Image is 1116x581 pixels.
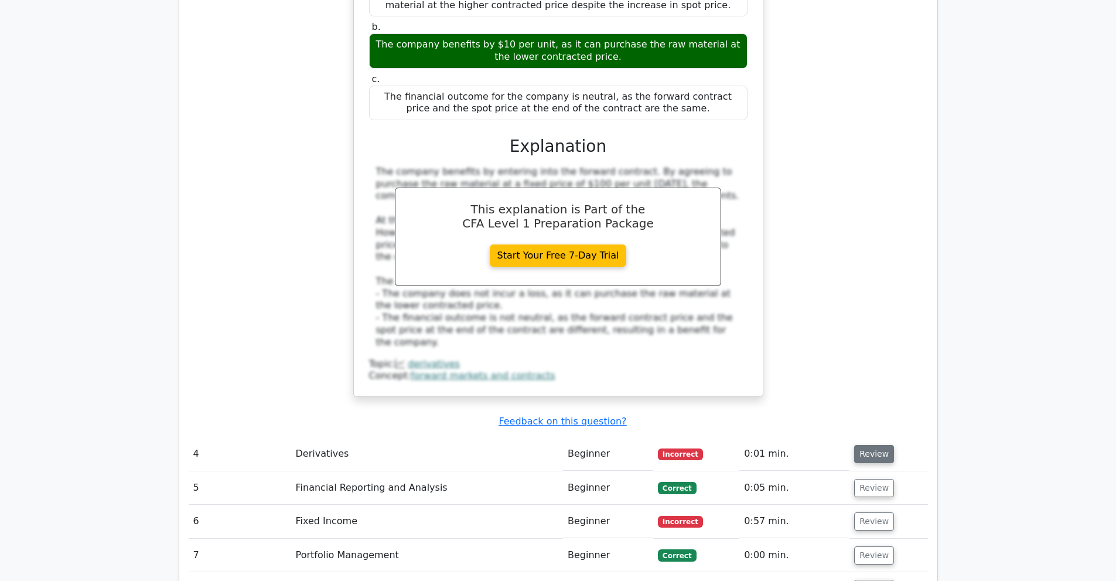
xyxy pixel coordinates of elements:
[369,358,748,371] div: Topic:
[563,539,653,572] td: Beginner
[376,137,740,157] h3: Explanation
[291,437,563,471] td: Derivatives
[376,166,740,349] div: The company benefits by entering into the forward contract. By agreeing to purchase the raw mater...
[372,21,381,32] span: b.
[739,471,849,505] td: 0:05 min.
[658,549,696,561] span: Correct
[291,539,563,572] td: Portfolio Management
[369,370,748,382] div: Concept:
[739,539,849,572] td: 0:00 min.
[490,244,627,267] a: Start Your Free 7-Day Trial
[369,33,748,69] div: The company benefits by $10 per unit, as it can purchase the raw material at the lower contracted...
[563,437,653,471] td: Beginner
[854,546,894,565] button: Review
[658,482,696,494] span: Correct
[658,449,703,460] span: Incorrect
[189,437,291,471] td: 4
[739,437,849,471] td: 0:01 min.
[189,471,291,505] td: 5
[372,73,380,84] span: c.
[854,479,894,497] button: Review
[189,505,291,538] td: 6
[291,471,563,505] td: Financial Reporting and Analysis
[291,505,563,538] td: Fixed Income
[563,471,653,505] td: Beginner
[408,358,460,369] a: derivatives
[563,505,653,538] td: Beginner
[658,516,703,528] span: Incorrect
[411,370,555,381] a: forward markets and contracts
[739,505,849,538] td: 0:57 min.
[854,445,894,463] button: Review
[499,416,626,427] a: Feedback on this question?
[369,86,748,121] div: The financial outcome for the company is neutral, as the forward contract price and the spot pric...
[189,539,291,572] td: 7
[854,512,894,531] button: Review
